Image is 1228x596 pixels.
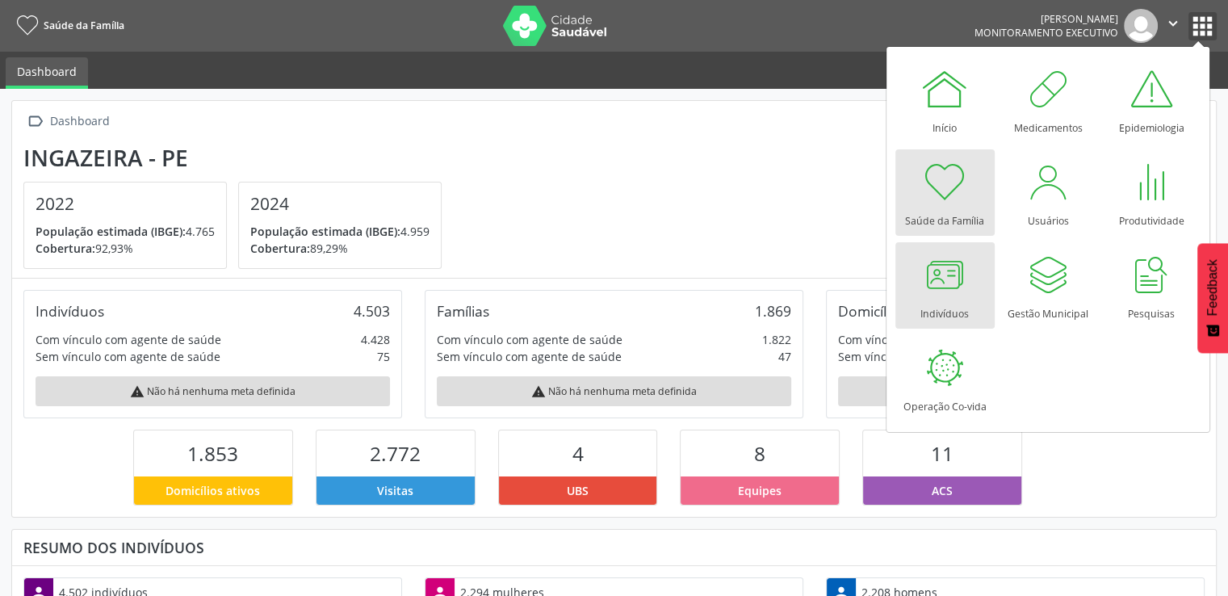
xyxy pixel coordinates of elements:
[567,482,589,499] span: UBS
[36,224,186,239] span: População estimada (IBGE):
[762,331,791,348] div: 1.822
[6,57,88,89] a: Dashboard
[250,194,430,214] h4: 2024
[23,145,453,171] div: Ingazeira - PE
[999,57,1098,143] a: Medicamentos
[250,240,430,257] p: 89,29%
[377,348,390,365] div: 75
[437,331,622,348] div: Com vínculo com agente de saúde
[838,348,1023,365] div: Sem vínculo com agente de saúde
[250,241,310,256] span: Cobertura:
[1102,149,1201,236] a: Produtividade
[1164,15,1182,32] i: 
[361,331,390,348] div: 4.428
[187,440,238,467] span: 1.853
[166,482,260,499] span: Domicílios ativos
[999,242,1098,329] a: Gestão Municipal
[1102,57,1201,143] a: Epidemiologia
[974,26,1118,40] span: Monitoramento Executivo
[36,241,95,256] span: Cobertura:
[932,482,953,499] span: ACS
[36,331,221,348] div: Com vínculo com agente de saúde
[354,302,390,320] div: 4.503
[23,110,47,133] i: 
[437,376,791,406] div: Não há nenhuma meta definida
[36,194,215,214] h4: 2022
[895,149,995,236] a: Saúde da Família
[23,539,1205,556] div: Resumo dos indivíduos
[370,440,421,467] span: 2.772
[1205,259,1220,316] span: Feedback
[778,348,791,365] div: 47
[377,482,413,499] span: Visitas
[838,331,1024,348] div: Com vínculo com agente de saúde
[1197,243,1228,353] button: Feedback - Mostrar pesquisa
[437,302,489,320] div: Famílias
[572,440,584,467] span: 4
[23,110,112,133] a:  Dashboard
[838,302,905,320] div: Domicílios
[36,223,215,240] p: 4.765
[1158,9,1188,43] button: 
[11,12,124,39] a: Saúde da Família
[250,223,430,240] p: 4.959
[895,242,995,329] a: Indivíduos
[47,110,112,133] div: Dashboard
[738,482,782,499] span: Equipes
[130,384,145,399] i: warning
[931,440,953,467] span: 11
[1124,9,1158,43] img: img
[36,376,390,406] div: Não há nenhuma meta definida
[754,440,765,467] span: 8
[895,335,995,422] a: Operação Co-vida
[44,19,124,32] span: Saúde da Família
[895,57,995,143] a: Início
[1102,242,1201,329] a: Pesquisas
[755,302,791,320] div: 1.869
[531,384,546,399] i: warning
[1188,12,1217,40] button: apps
[974,12,1118,26] div: [PERSON_NAME]
[36,302,104,320] div: Indivíduos
[36,348,220,365] div: Sem vínculo com agente de saúde
[250,224,400,239] span: População estimada (IBGE):
[36,240,215,257] p: 92,93%
[838,376,1192,406] div: Não há nenhuma meta definida
[437,348,622,365] div: Sem vínculo com agente de saúde
[999,149,1098,236] a: Usuários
